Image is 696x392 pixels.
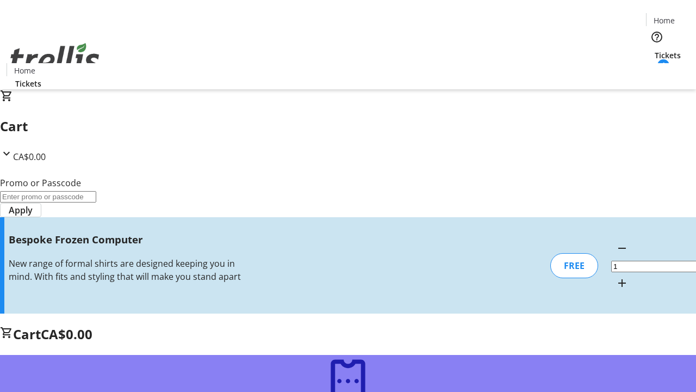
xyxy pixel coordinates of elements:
span: Apply [9,204,33,217]
button: Cart [646,61,668,83]
div: FREE [550,253,598,278]
a: Home [7,65,42,76]
span: Home [654,15,675,26]
button: Decrement by one [611,237,633,259]
a: Tickets [646,50,689,61]
span: Home [14,65,35,76]
span: Tickets [655,50,681,61]
button: Increment by one [611,272,633,294]
a: Home [647,15,681,26]
span: Tickets [15,78,41,89]
div: New range of formal shirts are designed keeping you in mind. With fits and styling that will make... [9,257,246,283]
span: CA$0.00 [13,151,46,163]
img: Orient E2E Organization J26inPw3DN's Logo [7,31,103,85]
a: Tickets [7,78,50,89]
h3: Bespoke Frozen Computer [9,232,246,247]
button: Help [646,26,668,48]
span: CA$0.00 [41,325,92,343]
